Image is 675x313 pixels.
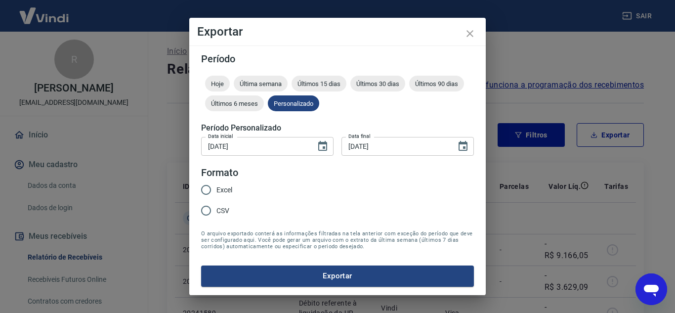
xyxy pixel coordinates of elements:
[216,206,229,216] span: CSV
[205,76,230,91] div: Hoje
[348,133,371,140] label: Data final
[409,80,464,88] span: Últimos 90 dias
[201,266,474,286] button: Exportar
[341,137,449,155] input: DD/MM/YYYY
[197,26,478,38] h4: Exportar
[201,137,309,155] input: DD/MM/YYYY
[205,95,264,111] div: Últimos 6 meses
[350,80,405,88] span: Últimos 30 dias
[292,80,346,88] span: Últimos 15 dias
[268,95,319,111] div: Personalizado
[205,80,230,88] span: Hoje
[201,230,474,250] span: O arquivo exportado conterá as informações filtradas na tela anterior com exceção do período que ...
[313,136,333,156] button: Choose date, selected date is 6 de ago de 2025
[635,273,667,305] iframe: Botão para abrir a janela de mensagens
[268,100,319,107] span: Personalizado
[458,22,482,45] button: close
[350,76,405,91] div: Últimos 30 dias
[201,54,474,64] h5: Período
[409,76,464,91] div: Últimos 90 dias
[208,133,233,140] label: Data inicial
[201,166,238,180] legend: Formato
[216,185,232,195] span: Excel
[205,100,264,107] span: Últimos 6 meses
[234,76,288,91] div: Última semana
[201,123,474,133] h5: Período Personalizado
[292,76,346,91] div: Últimos 15 dias
[453,136,473,156] button: Choose date, selected date is 14 de ago de 2025
[234,80,288,88] span: Última semana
